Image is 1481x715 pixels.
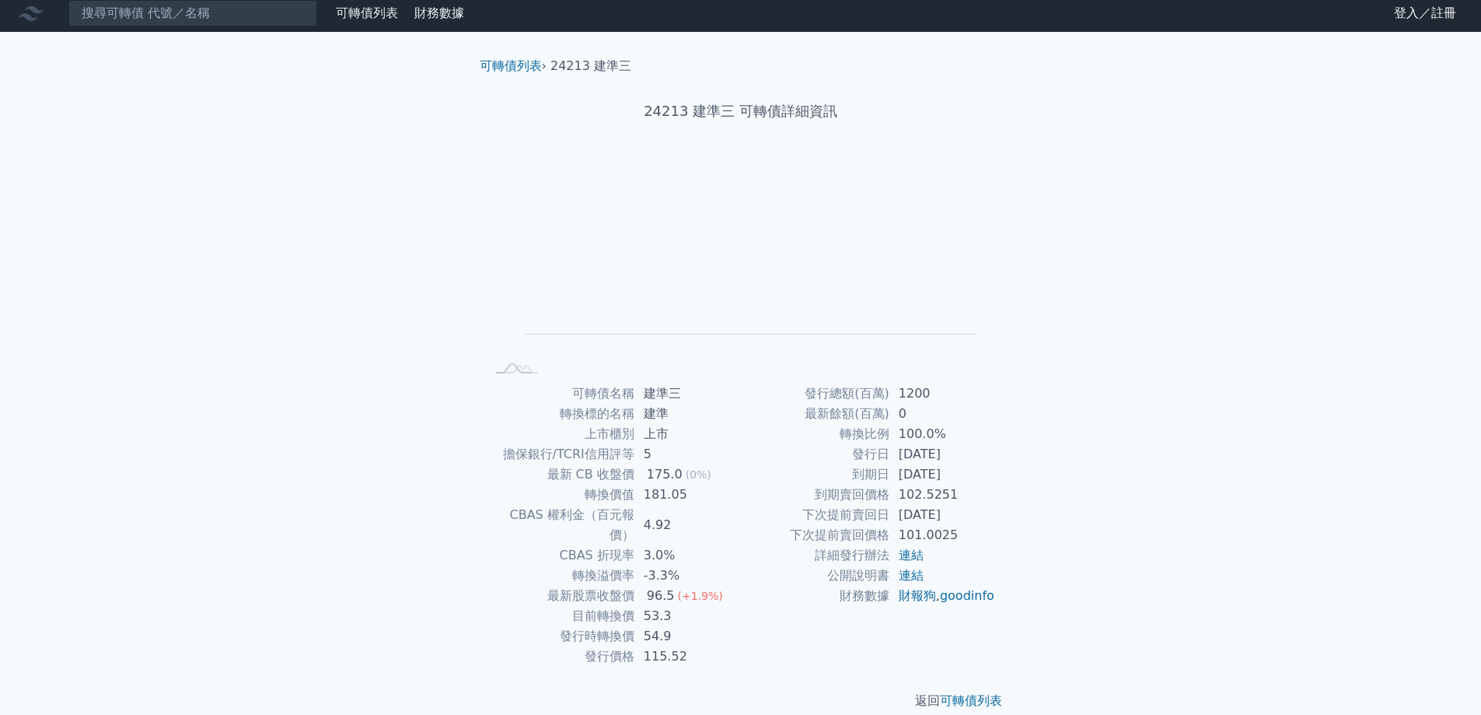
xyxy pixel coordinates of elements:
[486,586,634,606] td: 最新股票收盤價
[899,548,924,563] a: 連結
[741,444,889,464] td: 發行日
[889,404,996,424] td: 0
[634,626,741,647] td: 54.9
[634,647,741,667] td: 115.52
[634,384,741,404] td: 建準三
[889,444,996,464] td: [DATE]
[899,588,936,603] a: 財報狗
[741,404,889,424] td: 最新餘額(百萬)
[741,384,889,404] td: 發行總額(百萬)
[899,568,924,583] a: 連結
[889,525,996,545] td: 101.0025
[889,384,996,404] td: 1200
[634,424,741,444] td: 上市
[634,404,741,424] td: 建準
[741,566,889,586] td: 公開說明書
[511,171,977,357] g: Chart
[889,424,996,444] td: 100.0%
[940,588,994,603] a: goodinfo
[486,424,634,444] td: 上市櫃別
[741,424,889,444] td: 轉換比例
[741,586,889,606] td: 財務數據
[486,505,634,545] td: CBAS 權利金（百元報價）
[741,505,889,525] td: 下次提前賣回日
[486,606,634,626] td: 目前轉換價
[634,444,741,464] td: 5
[634,606,741,626] td: 53.3
[486,485,634,505] td: 轉換價值
[889,464,996,485] td: [DATE]
[634,566,741,586] td: -3.3%
[486,464,634,485] td: 最新 CB 收盤價
[644,586,678,606] div: 96.5
[940,693,1002,708] a: 可轉債列表
[480,58,542,73] a: 可轉債列表
[741,485,889,505] td: 到期賣回價格
[889,485,996,505] td: 102.5251
[336,5,398,20] a: 可轉債列表
[889,586,996,606] td: ,
[644,464,686,485] div: 175.0
[486,566,634,586] td: 轉換溢價率
[634,505,741,545] td: 4.92
[686,468,711,481] span: (0%)
[486,384,634,404] td: 可轉債名稱
[467,692,1015,710] p: 返回
[480,57,547,75] li: ›
[414,5,464,20] a: 財務數據
[634,485,741,505] td: 181.05
[741,545,889,566] td: 詳細發行辦法
[486,647,634,667] td: 發行價格
[486,444,634,464] td: 擔保銀行/TCRI信用評等
[550,57,631,75] li: 24213 建準三
[889,505,996,525] td: [DATE]
[486,545,634,566] td: CBAS 折現率
[486,404,634,424] td: 轉換標的名稱
[741,464,889,485] td: 到期日
[467,100,1015,122] h1: 24213 建準三 可轉債詳細資訊
[1381,1,1469,26] a: 登入／註冊
[677,590,722,602] span: (+1.9%)
[486,626,634,647] td: 發行時轉換價
[741,525,889,545] td: 下次提前賣回價格
[634,545,741,566] td: 3.0%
